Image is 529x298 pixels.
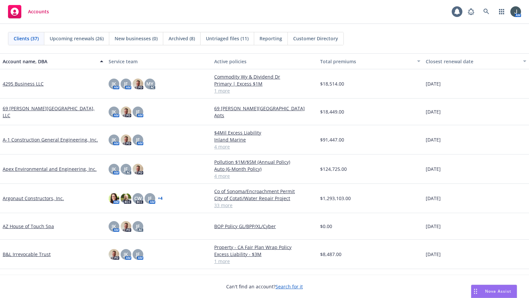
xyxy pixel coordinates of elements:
[320,251,341,258] span: $8,487.00
[112,136,116,143] span: JK
[426,80,441,87] span: [DATE]
[464,5,478,18] a: Report a Bug
[121,193,131,204] img: photo
[3,136,98,143] a: A-1 Construction General Engineering, Inc.
[133,164,143,174] img: photo
[320,223,332,230] span: $0.00
[214,80,315,87] a: Primary | Excess $1M
[426,136,441,143] span: [DATE]
[124,80,128,87] span: JF
[214,244,315,251] a: Property - CA Fair Plan Wrap Policy
[3,223,54,230] a: AZ House of Touch Spa
[136,108,140,115] span: JF
[214,172,315,179] a: 4 more
[214,143,315,150] a: 4 more
[320,195,351,202] span: $1,293,103.00
[121,221,131,232] img: photo
[426,165,441,172] span: [DATE]
[471,285,480,298] div: Drag to move
[109,249,119,260] img: photo
[214,202,315,209] a: 33 more
[121,135,131,145] img: photo
[148,195,152,202] span: JF
[426,251,441,258] span: [DATE]
[510,6,521,17] img: photo
[28,9,49,14] span: Accounts
[495,5,508,18] a: Switch app
[3,58,96,65] div: Account name, DBA
[426,108,441,115] span: [DATE]
[169,35,195,42] span: Archived (8)
[426,195,441,202] span: [DATE]
[293,35,338,42] span: Customer Directory
[214,158,315,165] a: Pollution $1M/$5M (Annual Policy)
[260,35,282,42] span: Reporting
[214,129,315,136] a: $4Mil Excess Liability
[320,80,344,87] span: $18,514.00
[214,105,315,119] a: 69 [PERSON_NAME][GEOGRAPHIC_DATA] Apts
[124,165,128,172] span: JF
[115,35,158,42] span: New businesses (0)
[112,108,116,115] span: JK
[3,165,97,172] a: Apex Environmental and Engineering, Inc.
[3,105,103,119] a: 69 [PERSON_NAME][GEOGRAPHIC_DATA], LLC
[480,5,493,18] a: Search
[146,80,153,87] span: MY
[214,73,315,80] a: Commodity Wy & Dividend Dr
[320,108,344,115] span: $18,449.00
[214,58,315,65] div: Active policies
[206,35,249,42] span: Untriaged files (11)
[320,136,344,143] span: $91,447.00
[214,195,315,202] a: City of Cotati/Water Repair Project
[214,258,315,265] a: 1 more
[214,223,315,230] a: BOP Policy GL/BPP/XL/Cyber
[121,107,131,117] img: photo
[112,223,116,230] span: JK
[226,283,303,290] span: Can't find an account?
[426,223,441,230] span: [DATE]
[212,53,317,69] button: Active policies
[112,80,116,87] span: JK
[317,53,423,69] button: Total premiums
[275,283,303,290] a: Search for it
[426,58,519,65] div: Closest renewal date
[3,80,44,87] a: 4295 Business LLC
[136,136,140,143] span: JF
[485,288,511,294] span: Nova Assist
[109,58,209,65] div: Service team
[133,79,143,89] img: photo
[50,35,104,42] span: Upcoming renewals (26)
[109,193,119,204] img: photo
[214,188,315,195] a: Co of Sonoma/Encroachment Permit
[158,196,163,200] a: + 4
[214,165,315,172] a: Auto (6-Month Policy)
[136,251,140,258] span: JF
[134,195,142,202] span: CW
[14,35,39,42] span: Clients (37)
[214,87,315,94] a: 1 more
[3,195,64,202] a: Argonaut Constructors, Inc.
[112,165,116,172] span: JK
[136,223,140,230] span: JF
[3,251,51,258] a: B&L Irrevocable Trust
[423,53,529,69] button: Closest renewal date
[320,58,413,65] div: Total premiums
[471,285,517,298] button: Nova Assist
[320,165,347,172] span: $124,725.00
[5,2,52,21] a: Accounts
[124,251,128,258] span: JK
[214,136,315,143] a: Inland Marine
[106,53,212,69] button: Service team
[214,251,315,258] a: Excess Liability - $3M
